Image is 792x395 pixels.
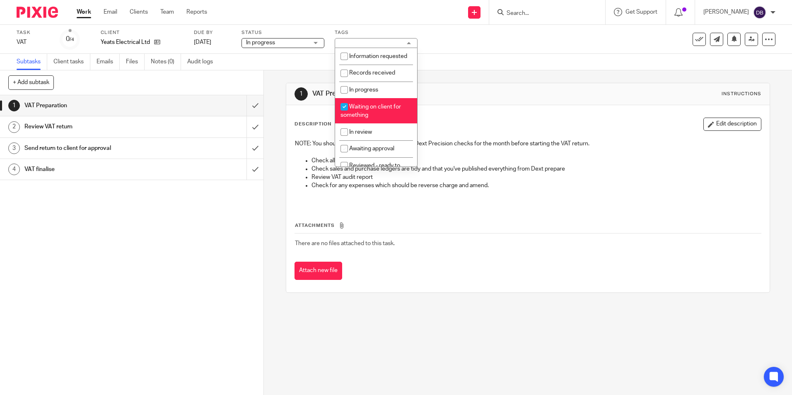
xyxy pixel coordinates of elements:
label: Status [241,29,324,36]
p: Check all bank accounts are reconciled [311,157,761,165]
a: Email [104,8,117,16]
a: Emails [97,54,120,70]
label: Tags [335,29,418,36]
img: svg%3E [753,6,766,19]
a: Team [160,8,174,16]
div: 1 [8,100,20,111]
p: Review VAT audit report [311,173,761,181]
button: Attach new file [295,262,342,280]
h1: Send return to client for approval [24,142,167,154]
a: Audit logs [187,54,219,70]
a: Subtasks [17,54,47,70]
span: Information requested [349,53,407,59]
button: + Add subtask [8,75,54,89]
a: Notes (0) [151,54,181,70]
button: Edit description [703,118,761,131]
h1: VAT Preparation [24,99,167,112]
a: Clients [130,8,148,16]
label: Task [17,29,50,36]
p: [PERSON_NAME] [703,8,749,16]
a: Work [77,8,91,16]
small: /4 [70,37,74,42]
div: 1 [295,87,308,101]
div: Instructions [722,91,761,97]
label: Client [101,29,184,36]
span: Get Support [625,9,657,15]
span: In progress [246,40,275,46]
h1: VAT Preparation [312,89,546,98]
label: Due by [194,29,231,36]
h1: VAT finalise [24,163,167,176]
p: Yeats Electrical Ltd [101,38,150,46]
input: Search [506,10,580,17]
span: [DATE] [194,39,211,45]
a: Files [126,54,145,70]
span: Reviewed - ready to send to client [340,163,400,177]
div: 2 [8,121,20,133]
div: VAT [17,38,50,46]
h1: Review VAT return [24,120,167,133]
span: Attachments [295,223,335,228]
p: Check for any expenses which should be reverse charge and amend. [311,181,761,190]
span: There are no files attached to this task. [295,241,395,246]
p: Check sales and purchase ledgers are tidy and that you've published everything from Dext prepare [311,165,761,173]
p: NOTE: You should have already completed the Dext Precision checks for the month before starting t... [295,140,761,148]
img: Pixie [17,7,58,18]
span: In review [349,129,372,135]
span: Awaiting approval [349,146,394,152]
div: 0 [66,34,74,44]
p: Description [295,121,331,128]
span: Records received [349,70,395,76]
div: 3 [8,142,20,154]
a: Reports [186,8,207,16]
a: Client tasks [53,54,90,70]
div: 4 [8,164,20,175]
span: In progress [349,87,378,93]
span: Waiting on client for something [340,104,401,118]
